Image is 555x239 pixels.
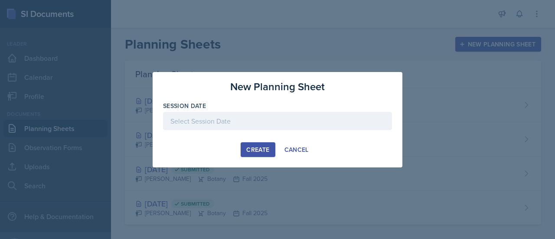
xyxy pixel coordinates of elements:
[246,146,269,153] div: Create
[284,146,309,153] div: Cancel
[230,79,325,95] h3: New Planning Sheet
[241,142,275,157] button: Create
[163,101,206,110] label: Session Date
[279,142,314,157] button: Cancel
